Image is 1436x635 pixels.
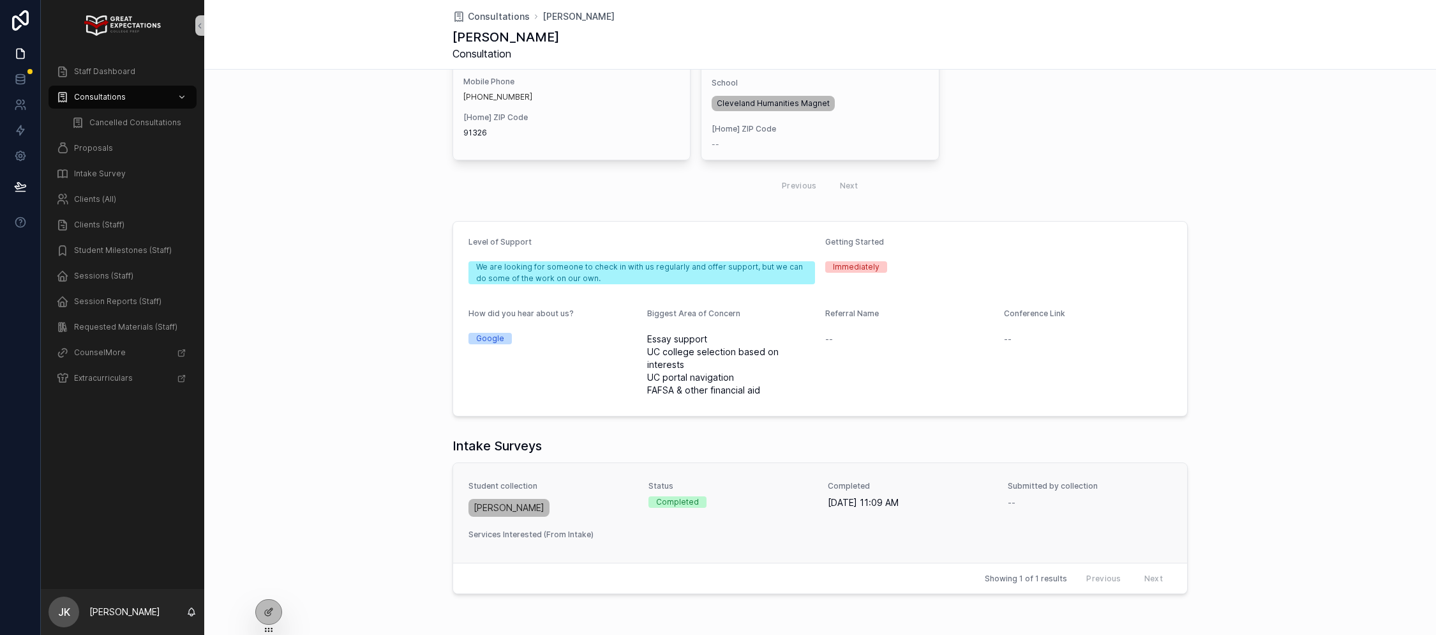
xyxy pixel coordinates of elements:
span: Completed [828,481,992,491]
span: Sessions (Staff) [74,271,133,281]
a: Cancelled Consultations [64,111,197,134]
span: Clients (Staff) [74,220,124,230]
span: Proposals [74,143,113,153]
span: Student collection [468,481,633,491]
a: Clients (Staff) [49,213,197,236]
span: Clients (All) [74,194,116,204]
span: -- [1004,333,1012,346]
span: Status [648,481,813,491]
span: Mobile Phone [463,77,680,87]
a: Student collection[PERSON_NAME]StatusCompletedCompleted[DATE] 11:09 AMSubmitted by collection--Se... [453,463,1187,563]
a: Intake Survey [49,162,197,185]
a: CounselMore [49,341,197,364]
a: Extracurriculars [49,367,197,390]
div: scrollable content [41,51,204,406]
div: We are looking for someone to check in with us regularly and offer support, but we can do some of... [476,261,807,284]
a: Clients (All) [49,188,197,211]
span: [Home] ZIP Code [712,124,928,134]
span: -- [825,333,833,346]
img: App logo [84,15,160,36]
span: [Home] ZIP Code [463,112,680,123]
div: Completed [656,496,699,508]
span: CounselMore [74,348,126,358]
span: Biggest Area of Concern [647,309,740,318]
span: Cancelled Consultations [89,118,181,128]
a: Sessions (Staff) [49,264,197,287]
span: Extracurriculars [74,373,133,383]
span: Services Interested (From Intake) [468,530,633,540]
span: Consultations [74,92,126,102]
a: Requested Materials (Staff) [49,316,197,339]
span: Consultation [452,46,559,61]
span: Level of Support [468,237,532,247]
span: Referral Name [825,309,879,318]
h1: [PERSON_NAME] [452,28,559,46]
span: JK [58,604,70,620]
span: -- [1008,496,1015,509]
span: Showing 1 of 1 results [985,574,1067,584]
span: Essay support UC college selection based on interests UC portal navigation FAFSA & other financia... [647,333,816,397]
span: -- [712,139,719,149]
span: Cleveland Humanities Magnet [717,98,830,109]
a: Consultations [452,10,530,23]
a: [PHONE_NUMBER] [463,92,532,102]
span: 91326 [463,128,680,138]
span: School [712,78,928,88]
a: Proposals [49,137,197,160]
div: Google [476,333,504,344]
span: Consultations [468,10,530,23]
a: [PERSON_NAME] [468,499,550,517]
span: [DATE] 11:09 AM [828,496,992,509]
span: Student Milestones (Staff) [74,245,172,256]
span: Intake Survey [74,169,126,179]
span: Session Reports (Staff) [74,296,161,307]
div: Immediately [833,261,879,273]
span: [PERSON_NAME] [474,501,544,514]
span: Requested Materials (Staff) [74,322,177,332]
span: Getting Started [825,237,884,247]
h1: Intake Surveys [452,437,542,455]
a: Session Reports (Staff) [49,290,197,313]
span: Submitted by collection [1008,481,1172,491]
p: [PERSON_NAME] [89,606,160,618]
a: Consultations [49,86,197,109]
a: Student Milestones (Staff) [49,239,197,262]
span: Staff Dashboard [74,66,135,77]
span: Conference Link [1004,309,1065,318]
a: Staff Dashboard [49,60,197,83]
a: [PERSON_NAME] [542,10,615,23]
span: How did you hear about us? [468,309,574,318]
